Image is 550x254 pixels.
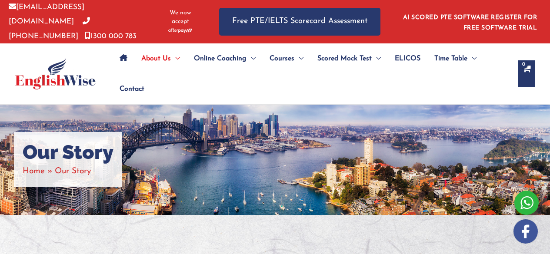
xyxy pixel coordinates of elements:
span: About Us [141,43,171,74]
a: [PHONE_NUMBER] [9,18,90,40]
a: ELICOS [388,43,427,74]
span: Time Table [434,43,467,74]
a: 1300 000 783 [85,33,137,40]
img: Afterpay-Logo [168,28,192,33]
a: AI SCORED PTE SOFTWARE REGISTER FOR FREE SOFTWARE TRIAL [403,14,537,31]
span: Contact [120,74,144,104]
nav: Breadcrumbs [23,164,113,178]
span: Our Story [55,167,91,175]
img: white-facebook.png [513,219,538,244]
span: Menu Toggle [247,43,256,74]
a: Online CoachingMenu Toggle [187,43,263,74]
span: Menu Toggle [467,43,477,74]
a: About UsMenu Toggle [134,43,187,74]
a: CoursesMenu Toggle [263,43,310,74]
span: We now accept [163,9,197,26]
nav: Site Navigation: Main Menu [113,43,510,104]
span: Menu Toggle [294,43,303,74]
aside: Header Widget 1 [398,7,541,36]
span: Menu Toggle [171,43,180,74]
span: Online Coaching [194,43,247,74]
a: Free PTE/IELTS Scorecard Assessment [219,8,380,35]
a: Home [23,167,45,175]
img: cropped-ew-logo [15,58,96,89]
span: Menu Toggle [372,43,381,74]
span: Scored Mock Test [317,43,372,74]
a: Contact [113,74,144,104]
h1: Our Story [23,141,113,164]
span: Courses [270,43,294,74]
a: Scored Mock TestMenu Toggle [310,43,388,74]
a: Time TableMenu Toggle [427,43,483,74]
a: [EMAIL_ADDRESS][DOMAIN_NAME] [9,3,84,25]
a: View Shopping Cart, empty [518,60,535,87]
span: ELICOS [395,43,420,74]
